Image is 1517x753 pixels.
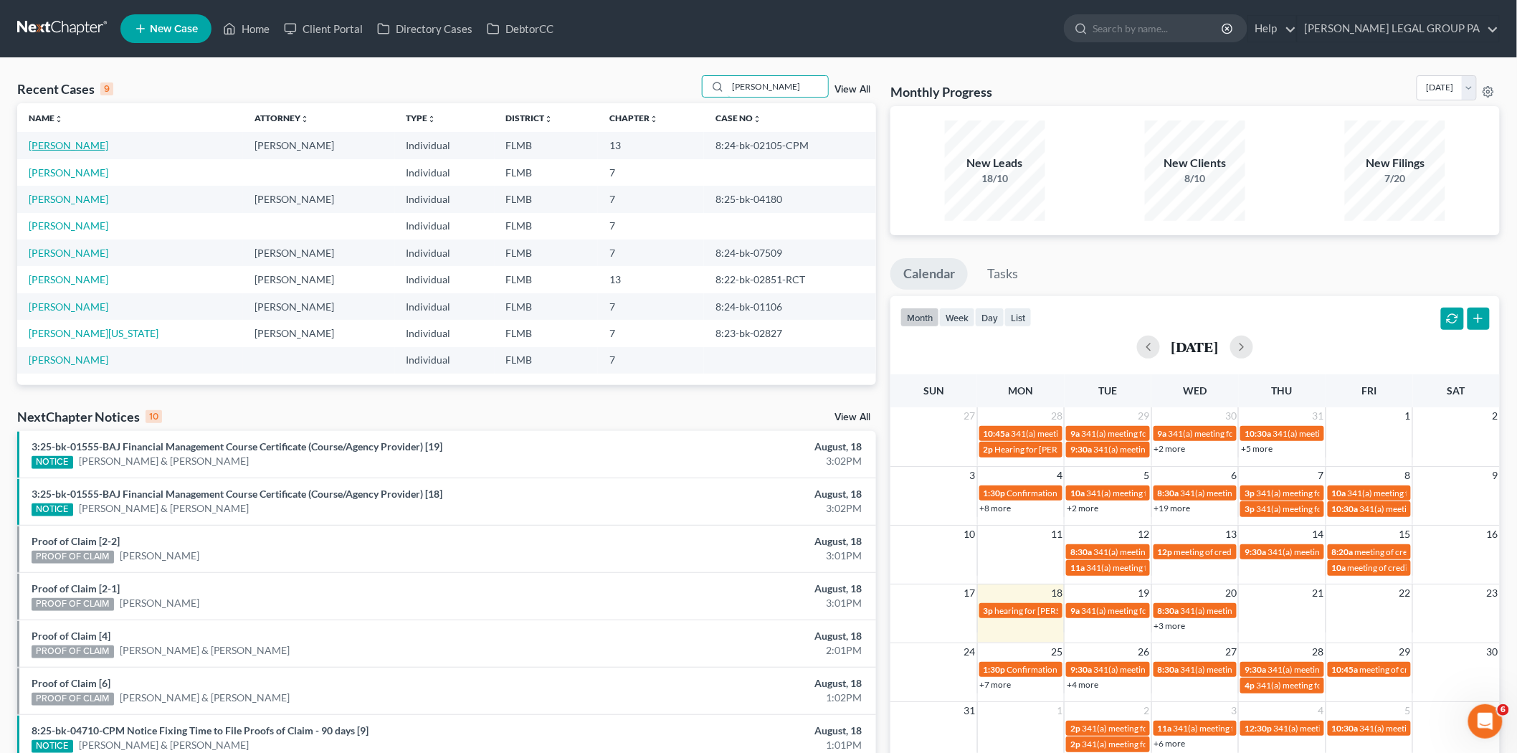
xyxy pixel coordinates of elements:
[150,24,198,34] span: New Case
[1181,605,1395,616] span: 341(a) meeting for [PERSON_NAME] & [PERSON_NAME]
[945,171,1045,186] div: 18/10
[704,186,876,212] td: 8:25-bk-04180
[243,293,394,320] td: [PERSON_NAME]
[1099,384,1118,397] span: Tue
[598,320,704,346] td: 7
[984,664,1006,675] span: 1:30p
[980,503,1012,513] a: +8 more
[963,643,977,660] span: 24
[32,693,114,706] div: PROOF OF CLAIM
[1081,428,1219,439] span: 341(a) meeting for [PERSON_NAME]
[1332,664,1359,675] span: 10:45a
[963,407,977,425] span: 27
[1143,467,1151,484] span: 5
[598,266,704,293] td: 13
[1137,584,1151,602] span: 19
[1055,467,1064,484] span: 4
[1050,526,1064,543] span: 11
[395,132,495,158] td: Individual
[428,115,437,123] i: unfold_more
[1268,664,1406,675] span: 341(a) meeting for [PERSON_NAME]
[1174,546,1331,557] span: meeting of creditors for [PERSON_NAME]
[1256,488,1394,498] span: 341(a) meeting for [PERSON_NAME]
[834,85,870,95] a: View All
[594,724,862,738] div: August, 18
[495,293,599,320] td: FLMB
[1245,680,1255,691] span: 4p
[79,501,249,516] a: [PERSON_NAME] & [PERSON_NAME]
[1245,546,1266,557] span: 9:30a
[1174,723,1388,734] span: 341(a) meeting for [PERSON_NAME] & [PERSON_NAME]
[1311,407,1326,425] span: 31
[594,676,862,691] div: August, 18
[594,487,862,501] div: August, 18
[1332,503,1359,514] span: 10:30a
[1245,428,1271,439] span: 10:30a
[995,605,1105,616] span: hearing for [PERSON_NAME]
[370,16,480,42] a: Directory Cases
[1224,584,1238,602] span: 20
[32,740,73,753] div: NOTICE
[969,467,977,484] span: 3
[594,629,862,643] div: August, 18
[1498,704,1509,716] span: 6
[29,354,108,366] a: [PERSON_NAME]
[598,213,704,240] td: 7
[1360,723,1498,734] span: 341(a) meeting for [PERSON_NAME]
[495,320,599,346] td: FLMB
[495,347,599,374] td: FLMB
[598,186,704,212] td: 7
[1012,428,1150,439] span: 341(a) meeting for [PERSON_NAME]
[1183,384,1207,397] span: Wed
[984,428,1010,439] span: 10:45a
[1404,407,1412,425] span: 1
[1143,702,1151,719] span: 2
[32,677,110,689] a: Proof of Claim [6]
[1181,488,1319,498] span: 341(a) meeting for [PERSON_NAME]
[1070,723,1080,734] span: 2p
[495,240,599,266] td: FLMB
[1404,467,1412,484] span: 8
[1224,407,1238,425] span: 30
[598,347,704,374] td: 7
[300,115,309,123] i: unfold_more
[704,266,876,293] td: 8:22-bk-02851-RCT
[1007,488,1170,498] span: Confirmation hearing for [PERSON_NAME]
[1485,584,1500,602] span: 23
[963,526,977,543] span: 10
[1348,488,1486,498] span: 341(a) meeting for [PERSON_NAME]
[495,266,599,293] td: FLMB
[1485,643,1500,660] span: 30
[1082,739,1296,749] span: 341(a) meeting for [PERSON_NAME] & [PERSON_NAME]
[1491,467,1500,484] span: 9
[984,488,1006,498] span: 1:30p
[1311,526,1326,543] span: 14
[1158,546,1173,557] span: 12p
[1050,643,1064,660] span: 25
[1154,503,1191,513] a: +19 more
[1007,664,1246,675] span: Confirmation hearing for [PERSON_NAME] & [PERSON_NAME]
[1093,15,1224,42] input: Search by name...
[1070,546,1092,557] span: 8:30a
[650,115,658,123] i: unfold_more
[29,139,108,151] a: [PERSON_NAME]
[216,16,277,42] a: Home
[594,691,862,705] div: 1:02PM
[1070,664,1092,675] span: 9:30a
[1154,443,1186,454] a: +2 more
[120,643,290,658] a: [PERSON_NAME] & [PERSON_NAME]
[1055,702,1064,719] span: 1
[1137,526,1151,543] span: 12
[1067,503,1098,513] a: +2 more
[29,219,108,232] a: [PERSON_NAME]
[120,596,199,610] a: [PERSON_NAME]
[1070,739,1080,749] span: 2p
[32,645,114,658] div: PROOF OF CLAIM
[753,115,761,123] i: unfold_more
[1009,384,1034,397] span: Mon
[594,549,862,563] div: 3:01PM
[598,240,704,266] td: 7
[79,738,249,752] a: [PERSON_NAME] & [PERSON_NAME]
[984,605,994,616] span: 3p
[1145,171,1245,186] div: 8/10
